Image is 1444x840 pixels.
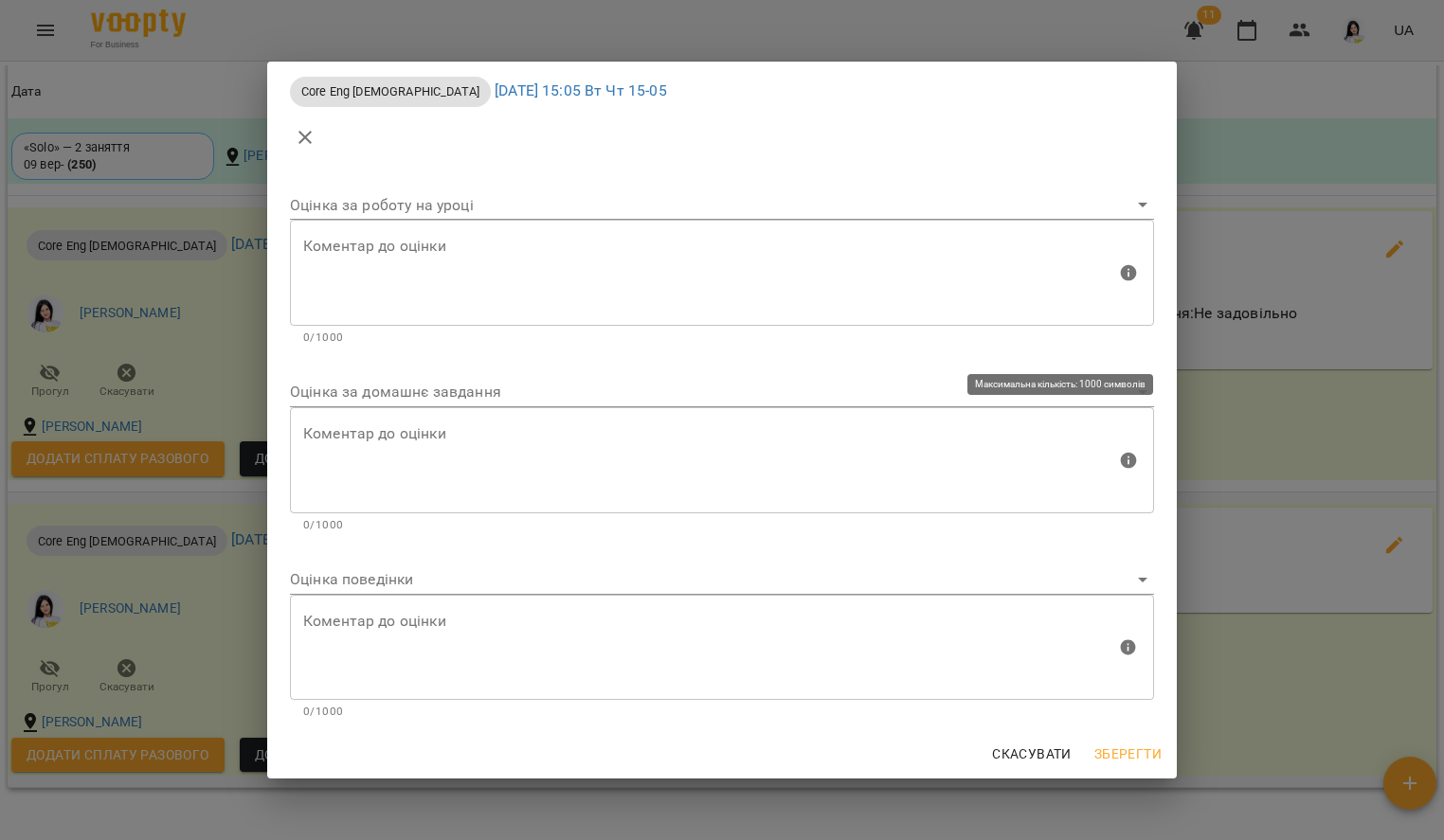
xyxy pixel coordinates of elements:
[290,595,1154,722] div: Максимальна кількість: 1000 символів
[984,737,1079,771] button: Скасувати
[1094,742,1162,765] span: Зберегти
[992,742,1072,765] span: Скасувати
[290,220,1154,347] div: Максимальна кількість: 1000 символів
[303,516,1141,535] p: 0/1000
[290,82,491,100] span: Core Eng [DEMOGRAPHIC_DATA]
[495,81,667,99] a: [DATE] 15:05 Вт Чт 15-05
[282,115,328,160] button: close
[1087,737,1169,771] button: Зберегти
[303,329,1141,348] p: 0/1000
[303,703,1141,722] p: 0/1000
